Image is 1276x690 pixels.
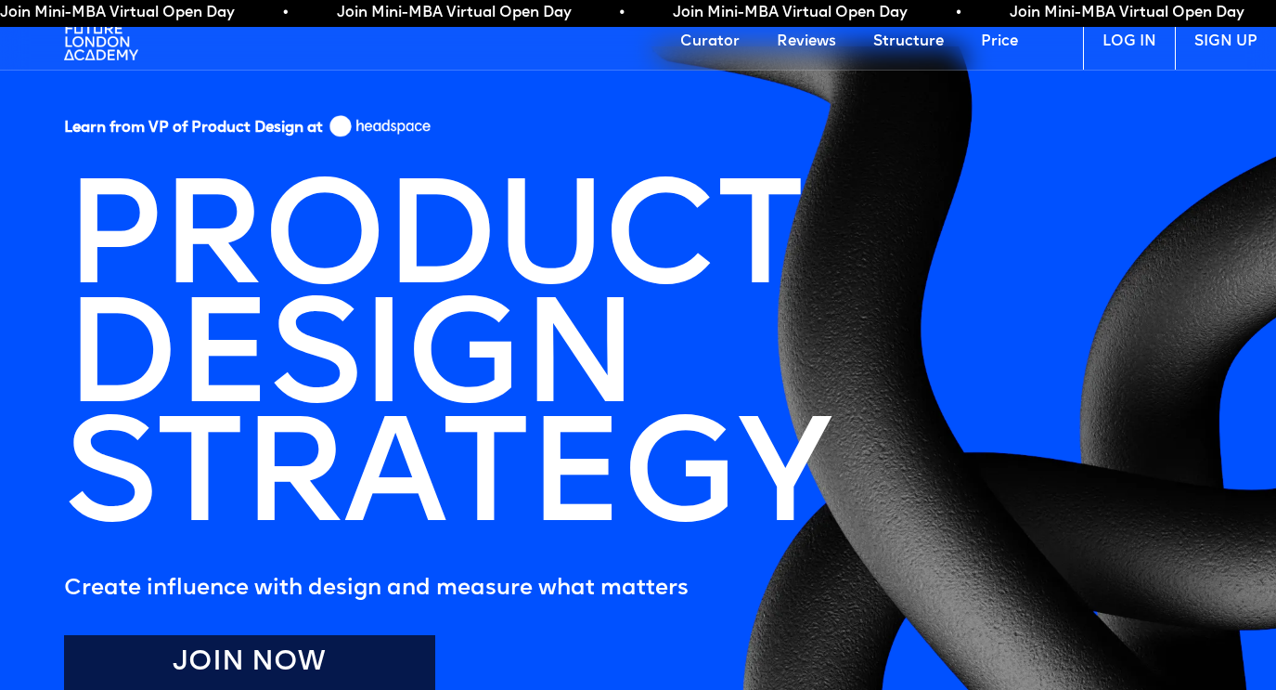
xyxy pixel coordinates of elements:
span: • [281,4,287,22]
a: Price [962,14,1037,70]
a: Reviews [758,14,855,70]
h1: PRODUCT DESIGN STRATEGY [45,167,847,561]
a: LOG IN [1083,14,1175,70]
span: • [618,4,624,22]
span: • [955,4,960,22]
h5: Create influence with design and measure what matters [64,570,847,607]
h5: Learn from VP of Product Design at [64,119,323,144]
a: Structure [855,14,962,70]
a: SIGN UP [1175,14,1276,70]
a: Curator [662,14,758,70]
